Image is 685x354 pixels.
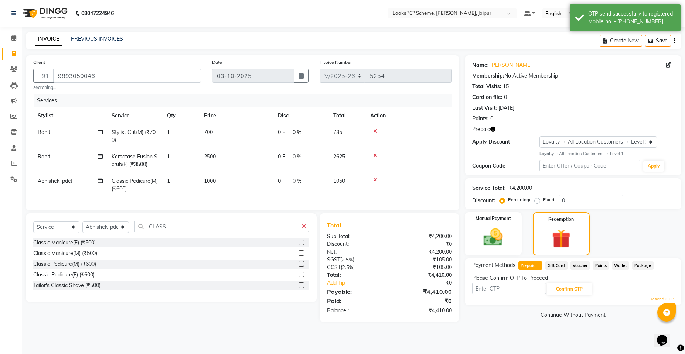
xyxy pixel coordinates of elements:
div: Sub Total: [321,233,389,240]
div: Services [34,94,457,107]
div: Points: [472,115,489,123]
div: Please Confirm OTP To Proceed [472,274,674,282]
div: Net: [321,248,389,256]
label: Manual Payment [476,215,511,222]
span: Voucher [570,261,590,270]
iframe: chat widget [654,324,678,347]
img: logo [19,3,69,24]
span: Total [327,221,344,229]
th: Qty [163,107,200,124]
span: 2.5% [342,257,353,262]
div: Total: [321,271,389,279]
small: searching... [33,84,201,91]
a: INVOICE [35,32,62,46]
div: Card on file: [472,93,502,101]
span: Wallet [612,261,629,270]
div: OTP send successfully to registered Mobile no. - 919893050046 [588,10,675,25]
div: Classic Pedicure(F) (₹600) [33,271,95,279]
div: 0 [490,115,493,123]
th: Disc [273,107,329,124]
div: ₹4,410.00 [389,271,457,279]
span: Classic Pedicure(M) (₹600) [112,178,158,192]
div: ₹4,410.00 [389,307,457,315]
div: Discount: [321,240,389,248]
div: ₹105.00 [389,256,457,264]
div: Discount: [472,197,495,205]
div: Coupon Code [472,162,539,170]
div: Membership: [472,72,504,80]
span: | [288,177,290,185]
span: 1 [167,129,170,135]
img: _gift.svg [546,227,577,250]
div: ₹4,200.00 [389,248,457,256]
div: No Active Membership [472,72,674,80]
button: Save [645,35,671,47]
button: Create New [600,35,642,47]
span: | [288,153,290,161]
div: ₹4,200.00 [389,233,457,240]
span: Points [593,261,609,270]
div: ₹4,410.00 [389,287,457,296]
span: Rohit [38,129,50,135]
span: Package [632,261,654,270]
div: Tailor's Classic Shave (₹500) [33,282,100,289]
a: Add Tip [321,279,401,287]
div: Total Visits: [472,83,501,90]
div: Paid: [321,296,389,305]
span: 1 [167,178,170,184]
div: Balance : [321,307,389,315]
div: ( ) [321,256,389,264]
input: Enter OTP [472,283,546,294]
img: _cash.svg [477,226,509,249]
div: [DATE] [498,104,514,112]
th: Total [329,107,366,124]
div: Classic Manicure(F) (₹500) [33,239,96,247]
span: 2625 [333,153,345,160]
button: +91 [33,69,54,83]
span: 0 % [293,153,301,161]
div: All Location Customers → Level 1 [539,151,674,157]
div: ₹0 [389,296,457,305]
div: 0 [504,93,507,101]
div: ₹0 [401,279,457,287]
span: Abhishek_pdct [38,178,72,184]
a: PREVIOUS INVOICES [71,35,123,42]
span: 0 F [278,128,285,136]
input: Search by Name/Mobile/Email/Code [53,69,201,83]
span: Prepaid [472,126,490,133]
button: Apply [643,161,664,172]
input: Search or Scan [134,221,299,232]
span: 1 [167,153,170,160]
th: Price [200,107,273,124]
div: Last Visit: [472,104,497,112]
th: Service [107,107,163,124]
span: 0 F [278,153,285,161]
div: Apply Discount [472,138,539,146]
span: 735 [333,129,342,135]
label: Invoice Number [320,59,352,66]
input: Enter Offer / Coupon Code [539,160,640,171]
div: Classic Manicure(M) (₹500) [33,250,97,257]
a: Continue Without Payment [466,311,680,319]
span: 0 F [278,177,285,185]
div: ₹4,200.00 [509,184,532,192]
span: SGST [327,256,340,263]
a: Resend OTP [650,296,674,302]
span: Prepaid [518,261,542,270]
label: Redemption [548,216,574,223]
div: Classic Pedicure(M) (₹600) [33,260,96,268]
strong: Loyalty → [539,151,559,156]
a: [PERSON_NAME] [490,61,532,69]
button: Confirm OTP [547,283,592,295]
span: Rohit [38,153,50,160]
div: ₹105.00 [389,264,457,271]
span: 2.5% [342,264,353,270]
span: Kersatase Fusion Scrub(F) (₹3500) [112,153,157,168]
div: ₹0 [389,240,457,248]
span: Gift Card [545,261,568,270]
th: Stylist [33,107,107,124]
b: 08047224946 [81,3,114,24]
div: Service Total: [472,184,506,192]
label: Date [212,59,222,66]
span: | [288,128,290,136]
